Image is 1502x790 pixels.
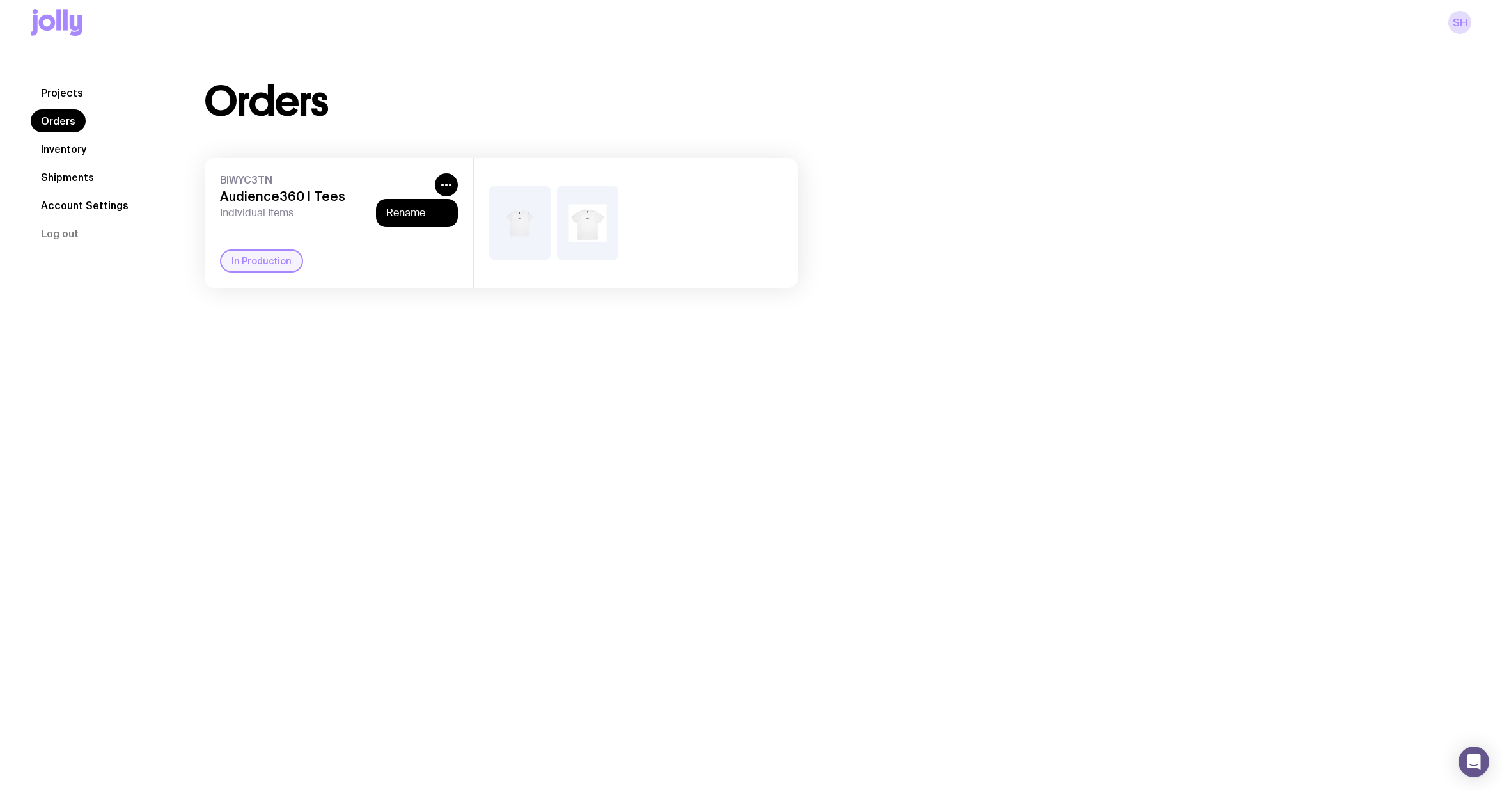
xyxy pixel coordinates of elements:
[31,166,104,189] a: Shipments
[31,222,89,245] button: Log out
[386,207,448,219] button: Rename
[220,189,430,204] h3: Audience360 | Tees
[1459,747,1489,777] div: Open Intercom Messenger
[31,81,93,104] a: Projects
[31,138,97,161] a: Inventory
[220,173,430,186] span: BIWYC3TN
[220,207,430,219] span: Individual Items
[31,194,139,217] a: Account Settings
[1448,11,1471,34] a: SH
[31,109,86,132] a: Orders
[205,81,328,122] h1: Orders
[220,249,303,273] div: In Production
